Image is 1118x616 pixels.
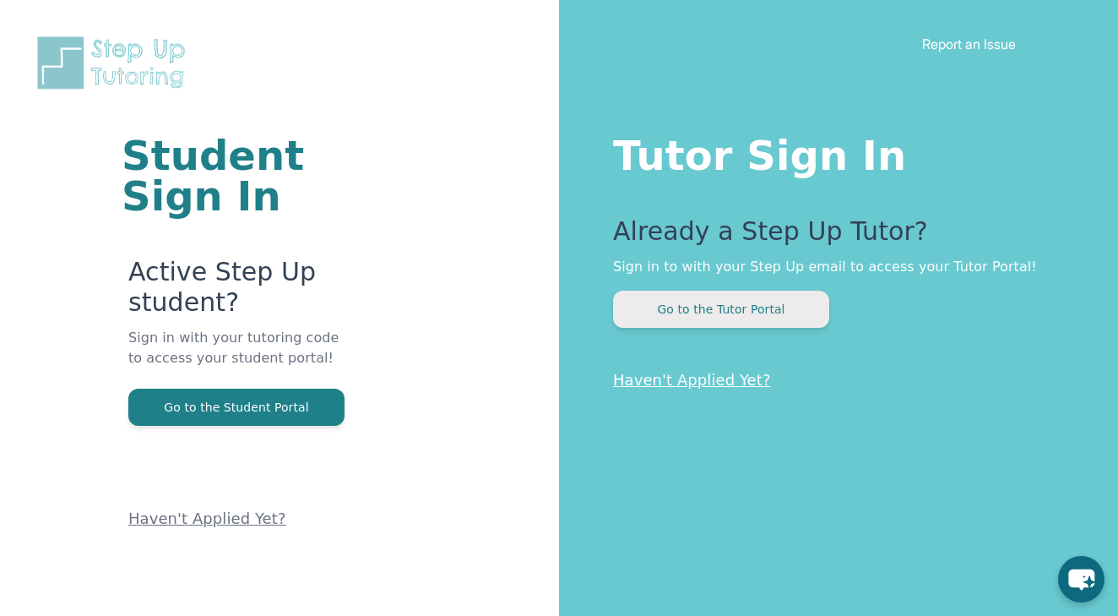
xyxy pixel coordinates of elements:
[128,389,345,426] button: Go to the Student Portal
[613,257,1050,277] p: Sign in to with your Step Up email to access your Tutor Portal!
[922,35,1016,52] a: Report an Issue
[613,371,771,389] a: Haven't Applied Yet?
[128,399,345,415] a: Go to the Student Portal
[613,291,829,328] button: Go to the Tutor Portal
[1058,556,1104,602] button: chat-button
[128,510,286,527] a: Haven't Applied Yet?
[613,216,1050,257] p: Already a Step Up Tutor?
[128,257,356,328] p: Active Step Up student?
[34,34,196,92] img: Step Up Tutoring horizontal logo
[128,328,356,389] p: Sign in with your tutoring code to access your student portal!
[613,301,829,317] a: Go to the Tutor Portal
[613,128,1050,176] h1: Tutor Sign In
[122,135,356,216] h1: Student Sign In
